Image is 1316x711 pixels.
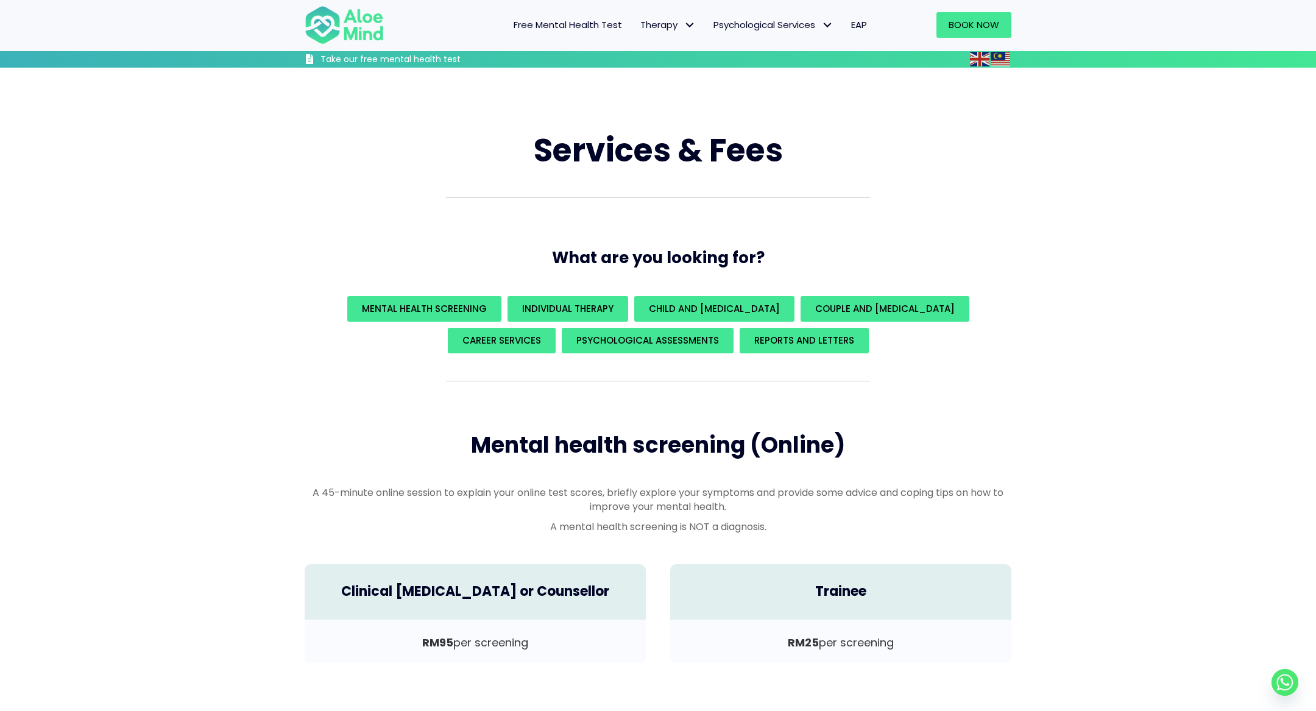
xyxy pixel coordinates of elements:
p: A 45-minute online session to explain your online test scores, briefly explore your symptoms and ... [305,486,1011,514]
a: Book Now [936,12,1011,38]
span: Services & Fees [534,128,783,172]
a: Psychological assessments [562,328,734,353]
span: Child and [MEDICAL_DATA] [649,302,780,315]
h4: Trainee [682,582,999,601]
img: en [970,52,989,66]
img: Aloe mind Logo [305,5,384,45]
a: Take our free mental health test [305,54,526,68]
span: Psychological Services [713,18,833,31]
span: Mental Health Screening [362,302,487,315]
h4: Clinical [MEDICAL_DATA] or Counsellor [317,582,634,601]
span: Free Mental Health Test [514,18,622,31]
span: Therapy [640,18,695,31]
a: Mental Health Screening [347,296,501,322]
span: Career Services [462,334,541,347]
span: Psychological assessments [576,334,719,347]
a: Free Mental Health Test [504,12,631,38]
a: English [970,52,991,66]
a: TherapyTherapy: submenu [631,12,704,38]
p: per screening [317,635,634,651]
span: Individual Therapy [522,302,614,315]
a: Malay [991,52,1011,66]
span: Therapy: submenu [681,16,698,34]
span: EAP [851,18,867,31]
a: EAP [842,12,876,38]
div: What are you looking for? [305,293,1011,356]
a: Career Services [448,328,556,353]
a: Individual Therapy [508,296,628,322]
h3: Take our free mental health test [320,54,526,66]
img: ms [991,52,1010,66]
nav: Menu [400,12,876,38]
span: Mental health screening (Online) [471,430,845,461]
span: Psychological Services: submenu [818,16,836,34]
a: Whatsapp [1272,669,1298,696]
b: RM25 [788,635,819,650]
span: Book Now [949,18,999,31]
p: A mental health screening is NOT a diagnosis. [305,520,1011,534]
a: Psychological ServicesPsychological Services: submenu [704,12,842,38]
span: REPORTS AND LETTERS [754,334,854,347]
a: Couple and [MEDICAL_DATA] [801,296,969,322]
p: per screening [682,635,999,651]
a: Child and [MEDICAL_DATA] [634,296,794,322]
span: Couple and [MEDICAL_DATA] [815,302,955,315]
b: RM95 [422,635,453,650]
a: REPORTS AND LETTERS [740,328,869,353]
span: What are you looking for? [552,247,765,269]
